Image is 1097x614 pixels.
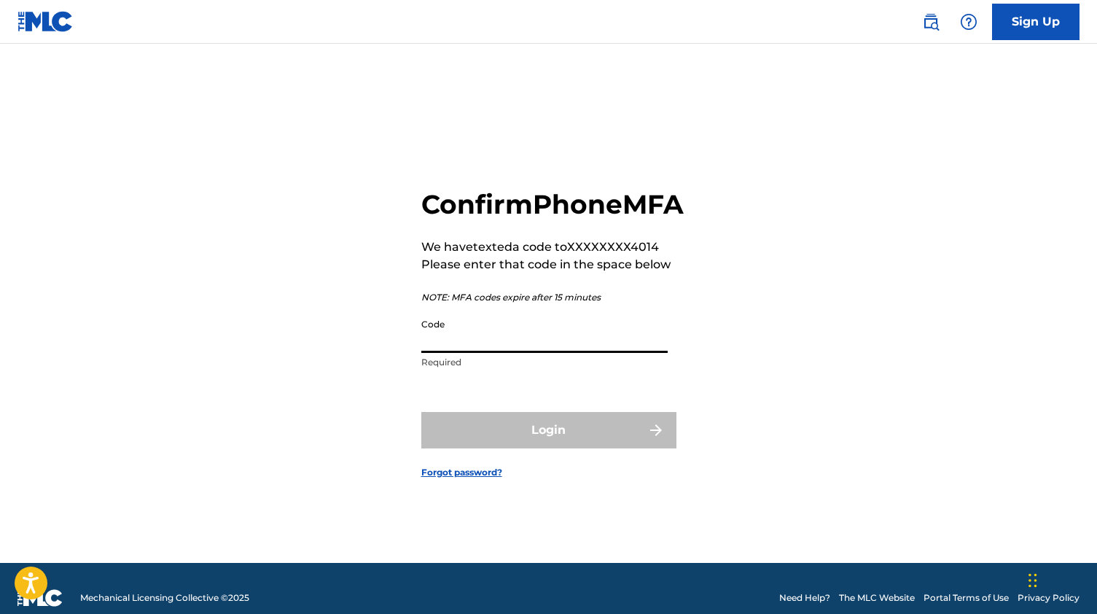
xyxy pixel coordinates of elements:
img: MLC Logo [17,11,74,32]
p: Required [421,356,668,369]
a: Public Search [916,7,945,36]
p: Please enter that code in the space below [421,256,684,273]
a: Portal Terms of Use [924,591,1009,605]
span: Mechanical Licensing Collective © 2025 [80,591,249,605]
div: Drag [1028,559,1037,602]
a: Need Help? [779,591,830,605]
a: Privacy Policy [1018,591,1080,605]
img: search [922,13,940,31]
a: Sign Up [992,4,1080,40]
p: NOTE: MFA codes expire after 15 minutes [421,291,684,304]
p: We have texted a code to XXXXXXXX4014 [421,238,684,256]
img: help [960,13,977,31]
h2: Confirm Phone MFA [421,188,684,221]
a: Forgot password? [421,466,502,479]
a: The MLC Website [839,591,915,605]
iframe: Chat Widget [1024,544,1097,614]
img: logo [17,589,63,607]
div: Help [954,7,983,36]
